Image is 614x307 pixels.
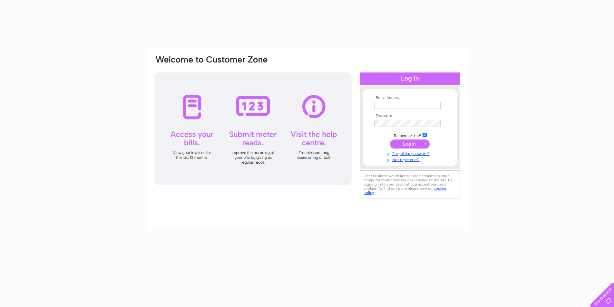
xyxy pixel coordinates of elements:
[374,150,447,156] a: Forgotten password?
[360,170,460,198] div: Clear Business would like to place cookies on your computer to improve your experience of the sit...
[390,139,430,149] input: Submit
[364,186,447,195] a: cookies policy
[373,114,447,118] th: Password:
[373,132,447,138] td: Remember me?
[374,156,447,162] a: Not registered?
[373,96,447,100] th: Email Address:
